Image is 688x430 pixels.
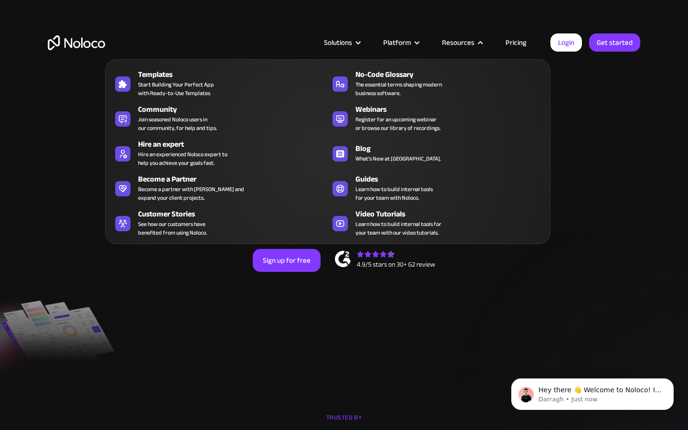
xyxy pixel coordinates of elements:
[328,206,545,239] a: Video TutorialsLearn how to build internal tools foryour team with our video tutorials.
[355,154,441,163] span: What's New at [GEOGRAPHIC_DATA].
[355,115,441,132] span: Register for an upcoming webinar or browse our library of recordings.
[497,358,688,425] iframe: Intercom notifications message
[550,33,582,52] a: Login
[110,206,328,239] a: Customer StoriesSee how our customers havebenefited from using Noloco.
[110,172,328,204] a: Become a PartnerBecome a partner with [PERSON_NAME] andexpand your client projects.
[383,36,411,49] div: Platform
[138,208,332,220] div: Customer Stories
[371,36,430,49] div: Platform
[105,46,550,244] nav: Resources
[138,139,332,150] div: Hire an expert
[138,115,217,132] span: Join seasoned Noloco users in our community, for help and tips.
[138,69,332,80] div: Templates
[253,249,321,272] a: Sign up for free
[328,67,545,99] a: No-Code GlossaryThe essential terms shaping modernbusiness software.
[48,98,640,175] h2: Business Apps for Teams
[138,80,214,97] span: Start Building Your Perfect App with Ready-to-Use Templates
[328,102,545,134] a: WebinarsRegister for an upcoming webinaror browse our library of recordings.
[430,36,494,49] div: Resources
[110,67,328,99] a: TemplatesStart Building Your Perfect Appwith Ready-to-Use Templates
[494,36,538,49] a: Pricing
[355,185,433,202] span: Learn how to build internal tools for your team with Noloco.
[355,80,442,97] span: The essential terms shaping modern business software.
[589,33,640,52] a: Get started
[138,104,332,115] div: Community
[442,36,474,49] div: Resources
[328,172,545,204] a: GuidesLearn how to build internal toolsfor your team with Noloco.
[138,185,244,202] div: Become a partner with [PERSON_NAME] and expand your client projects.
[138,220,207,237] span: See how our customers have benefited from using Noloco.
[138,150,227,167] div: Hire an experienced Noloco expert to help you achieve your goals fast.
[355,208,549,220] div: Video Tutorials
[110,102,328,134] a: CommunityJoin seasoned Noloco users inour community, for help and tips.
[110,137,328,169] a: Hire an expertHire an experienced Noloco expert tohelp you achieve your goals fast.
[355,143,549,154] div: Blog
[355,69,549,80] div: No-Code Glossary
[138,173,332,185] div: Become a Partner
[312,36,371,49] div: Solutions
[355,220,441,237] span: Learn how to build internal tools for your team with our video tutorials.
[355,173,549,185] div: Guides
[355,104,549,115] div: Webinars
[48,35,105,50] a: home
[328,137,545,169] a: BlogWhat's New at [GEOGRAPHIC_DATA].
[324,36,352,49] div: Solutions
